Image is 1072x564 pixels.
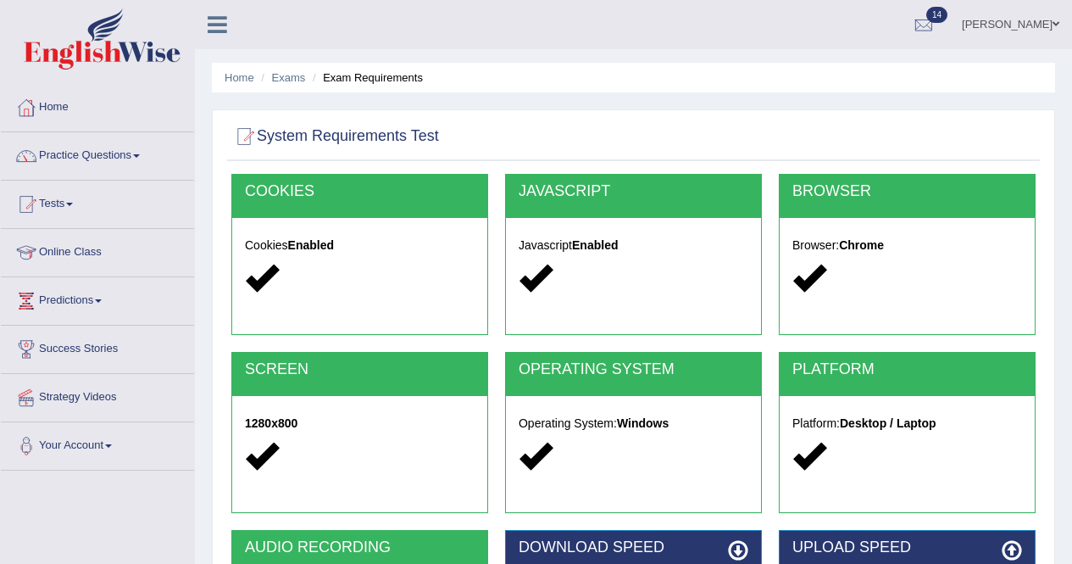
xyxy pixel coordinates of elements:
a: Tests [1,181,194,223]
h5: Operating System: [519,417,748,430]
strong: Chrome [839,238,884,252]
h2: JAVASCRIPT [519,183,748,200]
strong: Windows [617,416,669,430]
a: Predictions [1,277,194,320]
a: Home [225,71,254,84]
a: Success Stories [1,326,194,368]
h5: Platform: [792,417,1022,430]
h5: Javascript [519,239,748,252]
strong: Enabled [572,238,618,252]
li: Exam Requirements [308,70,423,86]
a: Exams [272,71,306,84]
h2: System Requirements Test [231,124,439,149]
span: 14 [926,7,947,23]
h2: DOWNLOAD SPEED [519,539,748,556]
a: Strategy Videos [1,374,194,416]
h5: Browser: [792,239,1022,252]
a: Practice Questions [1,132,194,175]
h2: UPLOAD SPEED [792,539,1022,556]
h2: COOKIES [245,183,475,200]
a: Online Class [1,229,194,271]
h2: BROWSER [792,183,1022,200]
h2: OPERATING SYSTEM [519,361,748,378]
a: Your Account [1,422,194,465]
h2: AUDIO RECORDING [245,539,475,556]
strong: 1280x800 [245,416,297,430]
h5: Cookies [245,239,475,252]
strong: Enabled [288,238,334,252]
strong: Desktop / Laptop [840,416,936,430]
h2: PLATFORM [792,361,1022,378]
h2: SCREEN [245,361,475,378]
a: Home [1,84,194,126]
